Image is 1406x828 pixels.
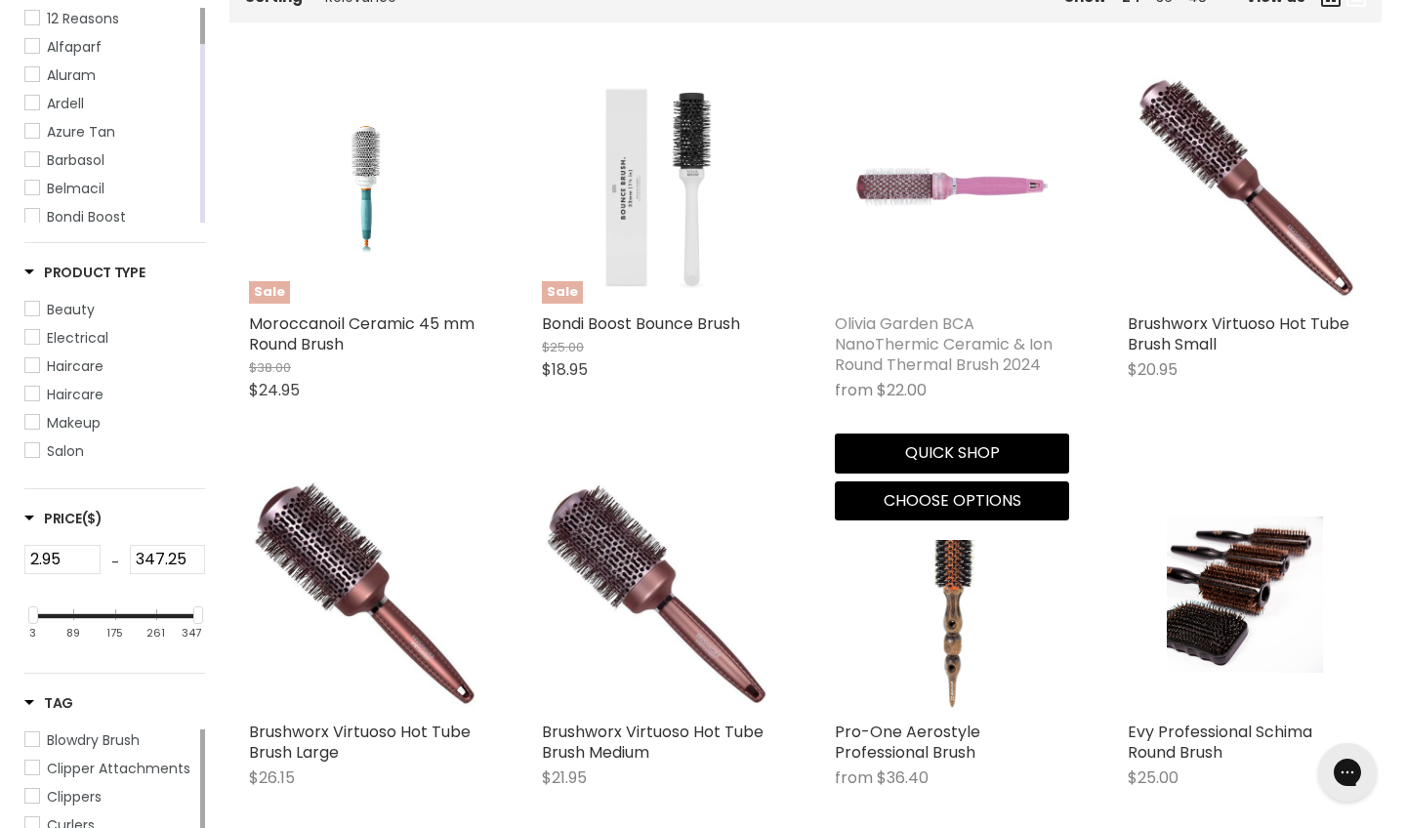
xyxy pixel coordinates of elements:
span: Bondi Boost [47,207,126,227]
input: Min Price [24,545,101,574]
span: $18.95 [542,358,588,381]
img: Brushworx Virtuoso Hot Tube Brush Medium [542,477,776,712]
a: Electrical [24,327,205,349]
a: Brushworx Virtuoso Hot Tube Brush Small [1128,312,1349,355]
a: Belmacil [24,178,196,199]
img: Pro-One Aerostyle Professional Brush [835,477,1069,712]
img: Bondi Boost Bounce Brush [542,69,776,304]
iframe: Gorgias live chat messenger [1308,736,1386,808]
span: Blowdry Brush [47,730,140,750]
a: Haircare [24,355,205,377]
h3: Tag [24,693,73,713]
span: 12 Reasons [47,9,119,28]
a: Brushworx Virtuoso Hot Tube Brush Medium [542,721,764,764]
a: Aluram [24,64,196,86]
div: 3 [29,627,36,640]
a: Clipper Attachments [24,758,196,779]
span: Haircare [47,356,103,376]
span: Price [24,509,103,528]
img: Brushworx Virtuoso Hot Tube Brush Small [1128,69,1362,304]
a: Olivia Garden BCA NanoThermic Ceramic & Ion Round Thermal Brush 2024 [835,69,1069,304]
div: 261 [146,627,165,640]
button: Choose options [835,481,1069,520]
a: Blowdry Brush [24,729,196,751]
a: Makeup [24,412,205,434]
span: Ardell [47,94,84,113]
a: Beauty [24,299,205,320]
div: 175 [106,627,123,640]
span: $25.00 [542,338,584,356]
span: $26.15 [249,766,295,789]
span: Clippers [47,787,102,807]
a: Alfaparf [24,36,196,58]
span: Sale [542,281,583,304]
span: $38.00 [249,358,291,377]
span: Sale [249,281,290,304]
a: Barbasol [24,149,196,171]
a: Pro-One Aerostyle Professional Brush [835,721,980,764]
a: Bondi Boost Bounce BrushSale [542,69,776,304]
a: Clippers [24,786,196,807]
span: Haircare [47,385,103,404]
span: from [835,379,873,401]
img: Olivia Garden BCA NanoThermic Ceramic & Ion Round Thermal Brush 2024 [835,151,1069,222]
span: Makeup [47,413,101,433]
a: 12 Reasons [24,8,196,29]
span: Azure Tan [47,122,115,142]
a: Brushworx Virtuoso Hot Tube Brush Large [249,721,471,764]
span: $22.00 [877,379,927,401]
div: - [101,545,130,580]
a: Haircare [24,384,205,405]
span: Salon [47,441,84,461]
a: Azure Tan [24,121,196,143]
h3: Product Type [24,263,145,282]
span: Belmacil [47,179,104,198]
a: Moroccanoil Ceramic 45 mm Round BrushSale [249,69,483,304]
a: Moroccanoil Ceramic 45 mm Round Brush [249,312,475,355]
span: Barbasol [47,150,104,170]
span: $20.95 [1128,358,1178,381]
a: Evy Professional Schima Round Brush [1128,721,1312,764]
div: 89 [66,627,80,640]
span: from [835,766,873,789]
span: Beauty [47,300,95,319]
div: 347 [182,627,201,640]
span: Electrical [47,328,108,348]
span: $21.95 [542,766,587,789]
a: Olivia Garden BCA NanoThermic Ceramic & Ion Round Thermal Brush 2024 [835,312,1053,376]
a: Salon [24,440,205,462]
h3: Price($) [24,509,103,528]
button: Quick shop [835,434,1069,473]
img: Brushworx Virtuoso Hot Tube Brush Large [249,477,483,712]
a: Ardell [24,93,196,114]
span: Clipper Attachments [47,759,190,778]
span: ($) [82,509,103,528]
img: Moroccanoil Ceramic 45 mm Round Brush [288,69,443,304]
span: Aluram [47,65,96,85]
span: Alfaparf [47,37,102,57]
span: $36.40 [877,766,929,789]
span: $25.00 [1128,766,1179,789]
a: Bondi Boost [24,206,196,228]
span: $24.95 [249,379,300,401]
img: Evy Professional Schima Round Brush [1167,477,1323,712]
a: Bondi Boost Bounce Brush [542,312,740,335]
a: Evy Professional Schima Round Brush [1128,477,1362,712]
span: Choose options [884,489,1021,512]
input: Max Price [130,545,206,574]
